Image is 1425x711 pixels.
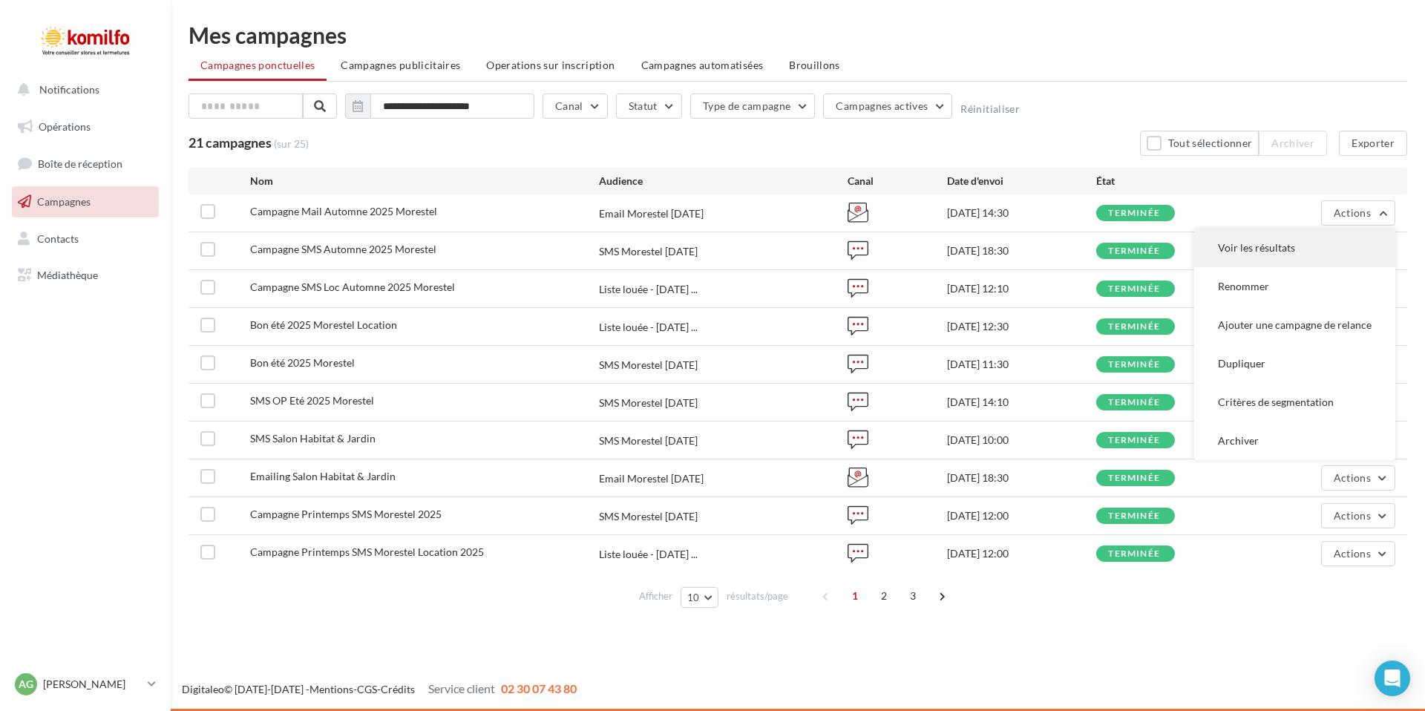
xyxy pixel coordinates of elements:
[848,174,947,189] div: Canal
[1140,131,1259,156] button: Tout sélectionner
[250,470,396,482] span: Emailing Salon Habitat & Jardin
[960,103,1020,115] button: Réinitialiser
[616,94,682,119] button: Statut
[357,683,377,695] a: CGS
[947,281,1096,296] div: [DATE] 12:10
[37,232,79,244] span: Contacts
[250,281,455,293] span: Campagne SMS Loc Automne 2025 Morestel
[599,433,698,448] div: SMS Morestel [DATE]
[947,319,1096,334] div: [DATE] 12:30
[599,509,698,524] div: SMS Morestel [DATE]
[250,318,397,331] span: Bon été 2025 Morestel Location
[599,358,698,373] div: SMS Morestel [DATE]
[1334,547,1371,560] span: Actions
[599,282,698,297] span: Liste louée - [DATE] ...
[1321,541,1395,566] button: Actions
[501,681,577,695] span: 02 30 07 43 80
[1194,267,1395,306] button: Renommer
[947,243,1096,258] div: [DATE] 18:30
[789,59,840,71] span: Brouillons
[727,589,788,603] span: résultats/page
[1108,209,1160,218] div: terminée
[37,269,98,281] span: Médiathèque
[189,134,272,151] span: 21 campagnes
[250,243,436,255] span: Campagne SMS Automne 2025 Morestel
[599,206,704,221] div: Email Morestel [DATE]
[250,545,484,558] span: Campagne Printemps SMS Morestel Location 2025
[37,195,91,208] span: Campagnes
[250,356,355,369] span: Bon été 2025 Morestel
[1108,246,1160,256] div: terminée
[599,174,848,189] div: Audience
[1108,322,1160,332] div: terminée
[9,148,162,180] a: Boîte de réception
[182,683,224,695] a: Digitaleo
[274,137,309,151] span: (sur 25)
[250,394,374,407] span: SMS OP Eté 2025 Morestel
[690,94,816,119] button: Type de campagne
[641,59,764,71] span: Campagnes automatisées
[250,174,599,189] div: Nom
[947,357,1096,372] div: [DATE] 11:30
[1194,344,1395,383] button: Dupliquer
[543,94,608,119] button: Canal
[599,396,698,410] div: SMS Morestel [DATE]
[599,244,698,259] div: SMS Morestel [DATE]
[341,59,460,71] span: Campagnes publicitaires
[1108,398,1160,407] div: terminée
[1339,131,1407,156] button: Exporter
[189,24,1407,46] div: Mes campagnes
[1194,229,1395,267] button: Voir les résultats
[1321,465,1395,491] button: Actions
[947,174,1096,189] div: Date d'envoi
[599,471,704,486] div: Email Morestel [DATE]
[428,681,495,695] span: Service client
[19,677,33,692] span: AG
[250,432,376,445] span: SMS Salon Habitat & Jardin
[1194,383,1395,422] button: Critères de segmentation
[309,683,353,695] a: Mentions
[947,546,1096,561] div: [DATE] 12:00
[872,584,896,608] span: 2
[1194,422,1395,460] button: Archiver
[639,589,672,603] span: Afficher
[250,205,437,217] span: Campagne Mail Automne 2025 Morestel
[947,471,1096,485] div: [DATE] 18:30
[843,584,867,608] span: 1
[1321,200,1395,226] button: Actions
[1096,174,1245,189] div: État
[823,94,952,119] button: Campagnes actives
[9,74,156,105] button: Notifications
[43,677,142,692] p: [PERSON_NAME]
[599,320,698,335] span: Liste louée - [DATE] ...
[947,508,1096,523] div: [DATE] 12:00
[947,206,1096,220] div: [DATE] 14:30
[1259,131,1327,156] button: Archiver
[1334,206,1371,219] span: Actions
[9,223,162,255] a: Contacts
[1108,511,1160,521] div: terminée
[486,59,615,71] span: Operations sur inscription
[39,120,91,133] span: Opérations
[1321,503,1395,528] button: Actions
[1108,436,1160,445] div: terminée
[901,584,925,608] span: 3
[1108,474,1160,483] div: terminée
[250,508,442,520] span: Campagne Printemps SMS Morestel 2025
[599,547,698,562] span: Liste louée - [DATE] ...
[947,433,1096,448] div: [DATE] 10:00
[12,670,159,698] a: AG [PERSON_NAME]
[182,683,577,695] span: © [DATE]-[DATE] - - -
[681,587,718,608] button: 10
[1194,306,1395,344] button: Ajouter une campagne de relance
[38,157,122,170] span: Boîte de réception
[1334,509,1371,522] span: Actions
[1375,661,1410,696] div: Open Intercom Messenger
[1108,549,1160,559] div: terminée
[9,186,162,217] a: Campagnes
[836,99,928,112] span: Campagnes actives
[687,592,700,603] span: 10
[947,395,1096,410] div: [DATE] 14:10
[9,260,162,291] a: Médiathèque
[1108,284,1160,294] div: terminée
